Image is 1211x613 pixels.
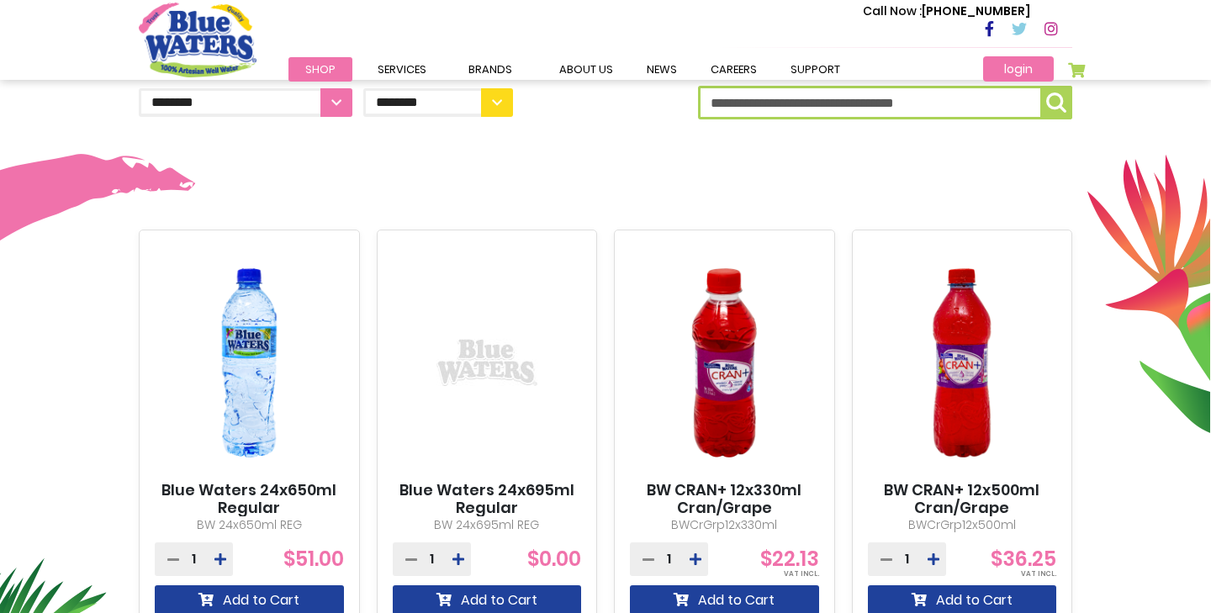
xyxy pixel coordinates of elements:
[1046,92,1066,113] img: search-icon.png
[991,545,1056,573] span: $36.25
[760,545,819,573] span: $22.13
[155,481,344,517] a: Blue Waters 24x650ml Regular
[774,57,857,82] a: support
[542,57,630,82] a: about us
[868,481,1057,517] a: BW CRAN+ 12x500ml Cran/Grape
[1040,86,1072,119] button: Search Product
[403,278,571,447] img: Blue Waters 24x695ml Regular
[983,56,1054,82] a: login
[694,57,774,82] a: careers
[139,88,352,117] select: Select Brand
[305,61,336,77] span: Shop
[155,245,344,481] img: Blue Waters 24x650ml Regular
[363,88,513,117] select: Sort By
[630,516,819,534] p: BWCrGrp12x330ml
[868,245,1057,481] img: BW CRAN+ 12x500ml Cran/Grape
[283,545,344,573] span: $51.00
[630,57,694,82] a: News
[155,516,344,534] p: BW 24x650ml REG
[863,3,922,19] span: Call Now :
[868,516,1057,534] p: BWCrGrp12x500ml
[468,61,512,77] span: Brands
[630,481,819,517] a: BW CRAN+ 12x330ml Cran/Grape
[139,3,256,77] a: store logo
[393,516,582,534] p: BW 24x695ml REG
[630,245,819,481] img: BW CRAN+ 12x330ml Cran/Grape
[863,3,1030,20] p: [PHONE_NUMBER]
[378,61,426,77] span: Services
[698,58,1072,119] label: Search Product
[698,86,1072,119] input: Search Product
[393,481,582,517] a: Blue Waters 24x695ml Regular
[139,61,352,117] label: Select Brand
[527,545,581,573] span: $0.00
